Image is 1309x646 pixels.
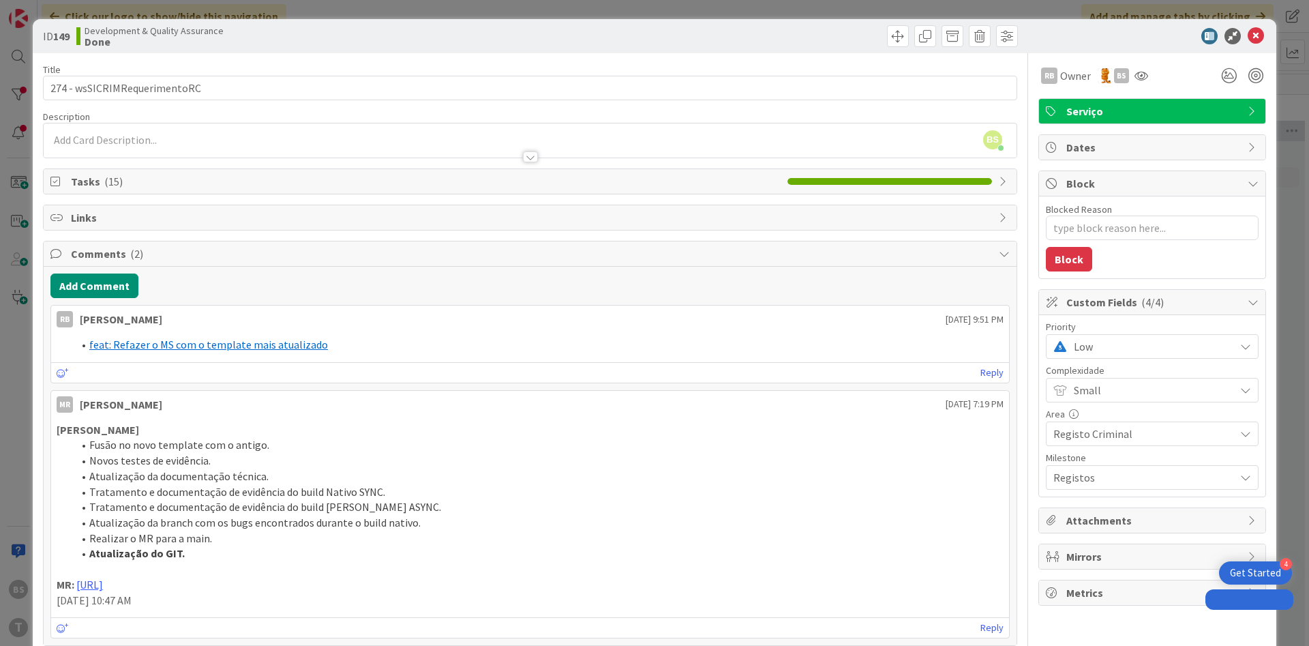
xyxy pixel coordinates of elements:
span: Comments [71,246,992,262]
div: BS [1114,68,1129,83]
div: MR [57,396,73,413]
span: [DATE] 9:51 PM [946,312,1004,327]
span: Development & Quality Assurance [85,25,224,36]
img: RL [1098,68,1113,83]
b: Done [85,36,224,47]
span: Owner [1060,68,1091,84]
span: Attachments [1066,512,1241,529]
div: Priority [1046,322,1259,332]
div: RB [1041,68,1057,84]
span: ( 15 ) [104,175,123,188]
span: Fusão no novo template com o antigo. [89,438,269,452]
span: Tasks [71,173,781,190]
span: ( 2 ) [130,247,143,261]
div: RB [57,311,73,327]
span: ( 4/4 ) [1141,295,1164,309]
strong: MR: [57,578,74,591]
div: Complexidade [1046,366,1259,375]
div: [PERSON_NAME] [80,396,162,413]
span: Serviço [1066,103,1241,119]
a: [URL] [76,578,103,591]
div: Open Get Started checklist, remaining modules: 4 [1219,561,1292,585]
span: Mirrors [1066,548,1241,565]
span: Small [1074,381,1228,400]
span: Description [43,111,90,123]
span: [DATE] 7:19 PM [946,397,1004,411]
div: [PERSON_NAME] [80,311,162,327]
span: Low [1074,337,1228,356]
button: Block [1046,247,1092,271]
span: Realizar o MR para a main. [89,531,212,545]
a: Reply [980,364,1004,381]
span: [DATE] 10:47 AM [57,593,132,607]
span: Atualização da documentação técnica. [89,469,269,483]
span: Atualização da branch com os bugs encontrados durante o build nativo. [89,516,421,529]
span: Registo Criminal [1053,424,1228,443]
strong: Atualização do GIT. [89,546,185,560]
label: Blocked Reason [1046,203,1112,216]
input: type card name here... [43,76,1017,100]
span: ID [43,28,70,44]
div: Milestone [1046,453,1259,463]
button: Add Comment [50,274,138,298]
span: Tratamento e documentação de evidência do build [PERSON_NAME] ASYNC. [89,500,441,514]
div: 4 [1280,558,1292,570]
span: Tratamento e documentação de evidência do build Nativo SYNC. [89,485,385,499]
span: Metrics [1066,585,1241,601]
span: BS [983,130,1002,149]
span: Dates [1066,139,1241,156]
label: Title [43,63,61,76]
span: Custom Fields [1066,294,1241,310]
a: Reply [980,619,1004,636]
b: 149 [53,29,70,43]
span: Registos [1053,468,1228,487]
div: Get Started [1230,566,1281,580]
a: feat: Refazer o MS com o template mais atualizado [89,338,328,351]
span: Block [1066,175,1241,192]
span: Novos testes de evidência. [89,454,211,467]
strong: [PERSON_NAME] [57,423,139,437]
div: Area [1046,409,1259,419]
span: Links [71,209,992,226]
